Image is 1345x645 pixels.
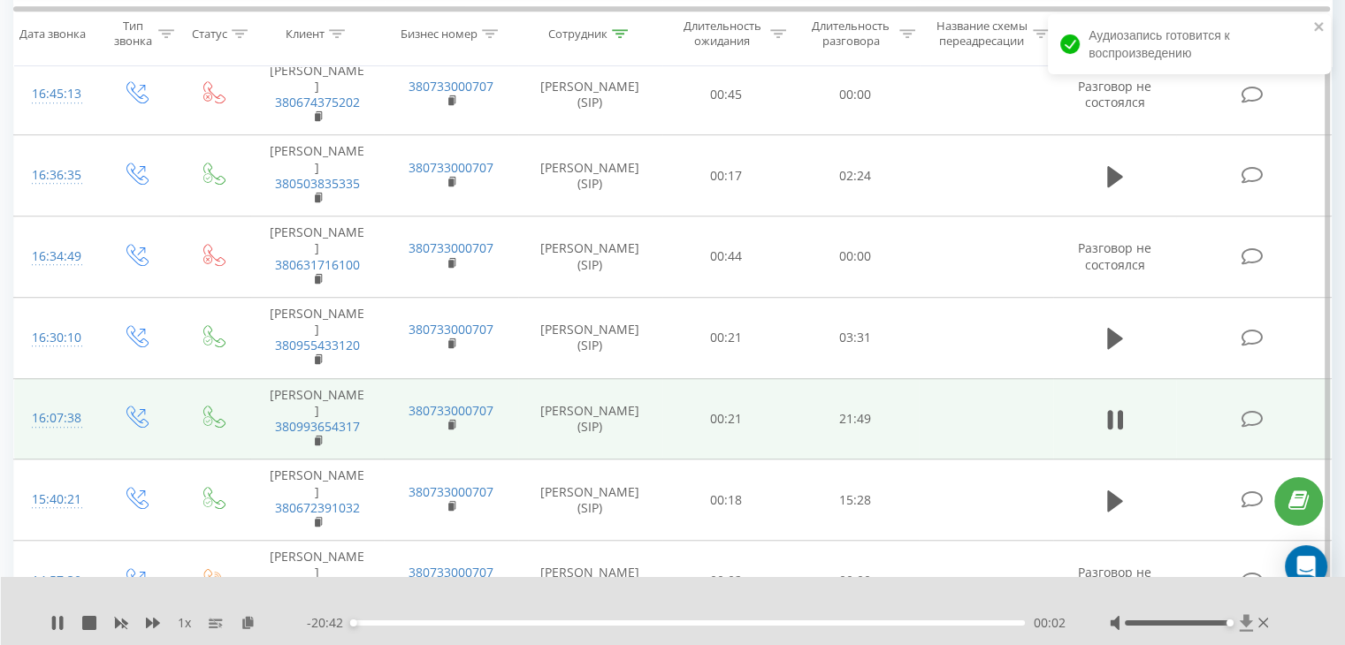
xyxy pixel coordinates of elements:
div: Open Intercom Messenger [1285,545,1327,588]
span: Разговор не состоялся [1078,78,1151,110]
button: close [1313,19,1326,36]
td: 00:02 [662,541,791,622]
div: Accessibility label [1226,619,1233,626]
span: Разговор не состоялся [1078,564,1151,596]
span: 00:02 [1034,614,1066,632]
td: [PERSON_NAME] [250,378,384,459]
div: 16:36:35 [32,158,79,193]
span: 1 x [178,614,191,632]
div: Accessibility label [350,619,357,626]
div: Клиент [286,26,325,41]
div: Тип звонка [111,19,153,49]
td: [PERSON_NAME] [250,216,384,298]
a: 380631716100 [275,256,360,273]
td: 00:18 [662,459,791,541]
a: 380503835335 [275,175,360,192]
td: [PERSON_NAME] [250,54,384,135]
div: 14:57:39 [32,564,79,598]
a: 380674375202 [275,94,360,110]
div: 16:45:13 [32,77,79,111]
td: 00:45 [662,54,791,135]
a: 380733000707 [409,321,493,338]
td: [PERSON_NAME] (SIP) [518,378,662,459]
td: 00:21 [662,297,791,378]
td: [PERSON_NAME] (SIP) [518,54,662,135]
td: 02:24 [791,135,919,216]
td: 03:31 [791,297,919,378]
a: 380672391032 [275,499,360,516]
div: Статус [192,26,227,41]
div: 16:34:49 [32,239,79,274]
a: 380733000707 [409,239,493,256]
div: Аудиозапись готовится к воспроизведению [1048,14,1331,74]
div: Сотрудник [548,26,608,41]
td: [PERSON_NAME] (SIP) [518,216,662,298]
td: [PERSON_NAME] [250,541,384,622]
span: - 20:42 [307,614,352,632]
td: 00:00 [791,541,919,622]
td: [PERSON_NAME] (SIP) [518,135,662,216]
div: Дата звонка [19,26,86,41]
td: [PERSON_NAME] [250,135,384,216]
span: Разговор не состоялся [1078,239,1151,272]
td: [PERSON_NAME] (SIP) [518,459,662,541]
a: 380733000707 [409,78,493,95]
td: [PERSON_NAME] [250,459,384,541]
td: 00:17 [662,135,791,216]
div: Бизнес номер [401,26,478,41]
a: 380733000707 [409,564,493,580]
td: 21:49 [791,378,919,459]
div: Длительность разговора [806,19,895,49]
a: 380955433120 [275,337,360,353]
td: 15:28 [791,459,919,541]
a: 380733000707 [409,159,493,176]
a: 380993654317 [275,418,360,435]
td: 00:00 [791,216,919,298]
a: 380733000707 [409,483,493,500]
div: Длительность ожидания [678,19,767,49]
td: 00:00 [791,54,919,135]
td: [PERSON_NAME] [250,297,384,378]
div: 15:40:21 [32,482,79,517]
div: 16:30:10 [32,321,79,355]
div: 16:07:38 [32,401,79,436]
td: 00:21 [662,378,791,459]
div: Название схемы переадресации [936,19,1028,49]
td: 00:44 [662,216,791,298]
td: [PERSON_NAME] (SIP) [518,297,662,378]
td: [PERSON_NAME] (SIP) [518,541,662,622]
a: 380733000707 [409,402,493,419]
